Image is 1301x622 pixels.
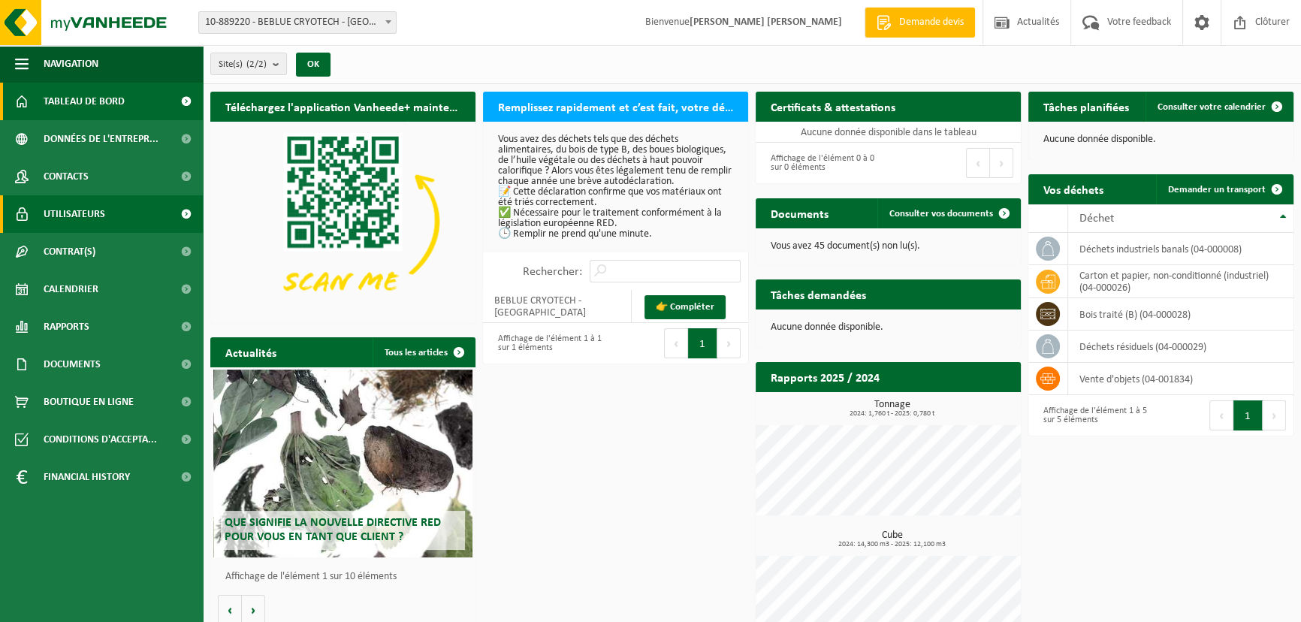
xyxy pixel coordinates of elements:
span: Demande devis [895,15,967,30]
h3: Cube [763,530,1021,548]
button: Previous [966,148,990,178]
div: Affichage de l'élément 1 à 1 sur 1 éléments [491,327,608,360]
span: Contrat(s) [44,233,95,270]
td: bois traité (B) (04-000028) [1068,298,1293,331]
button: Next [1263,400,1286,430]
span: Calendrier [44,270,98,308]
span: Boutique en ligne [44,383,134,421]
a: 👉 Compléter [644,295,726,319]
span: Conditions d'accepta... [44,421,157,458]
td: Aucune donnée disponible dans le tableau [756,122,1021,143]
span: 2024: 1,760 t - 2025: 0,780 t [763,410,1021,418]
a: Demande devis [865,8,975,38]
count: (2/2) [246,59,267,69]
label: Rechercher: [523,266,582,278]
span: Utilisateurs [44,195,105,233]
button: Site(s)(2/2) [210,53,287,75]
span: 10-889220 - BEBLUE CRYOTECH - LIÈGE [198,11,397,34]
h2: Tâches planifiées [1028,92,1144,121]
strong: [PERSON_NAME] [PERSON_NAME] [690,17,842,28]
span: Site(s) [219,53,267,76]
td: déchets résiduels (04-000029) [1068,331,1293,363]
div: Affichage de l'élément 1 à 5 sur 5 éléments [1036,399,1154,432]
div: Affichage de l'élément 0 à 0 sur 0 éléments [763,146,881,180]
h2: Certificats & attestations [756,92,910,121]
h2: Actualités [210,337,291,367]
td: déchets industriels banals (04-000008) [1068,233,1293,265]
a: Consulter les rapports [890,391,1019,421]
td: vente d'objets (04-001834) [1068,363,1293,395]
a: Que signifie la nouvelle directive RED pour vous en tant que client ? [213,370,473,557]
span: Financial History [44,458,130,496]
button: Previous [1209,400,1233,430]
p: Aucune donnée disponible. [1043,134,1278,145]
button: Next [990,148,1013,178]
p: Vous avez 45 document(s) non lu(s). [771,241,1006,252]
button: 1 [688,328,717,358]
h2: Rapports 2025 / 2024 [756,362,895,391]
h2: Tâches demandées [756,279,881,309]
button: Previous [664,328,688,358]
span: Déchet [1079,213,1114,225]
button: Next [717,328,741,358]
h2: Vos déchets [1028,174,1118,204]
a: Demander un transport [1156,174,1292,204]
span: Documents [44,346,101,383]
p: Affichage de l'élément 1 sur 10 éléments [225,572,468,582]
button: OK [296,53,331,77]
span: Consulter vos documents [889,209,993,219]
span: 10-889220 - BEBLUE CRYOTECH - LIÈGE [199,12,396,33]
span: Demander un transport [1168,185,1266,195]
h2: Documents [756,198,844,228]
td: carton et papier, non-conditionné (industriel) (04-000026) [1068,265,1293,298]
a: Consulter vos documents [877,198,1019,228]
span: Données de l'entrepr... [44,120,158,158]
h3: Tonnage [763,400,1021,418]
p: Aucune donnée disponible. [771,322,1006,333]
span: Que signifie la nouvelle directive RED pour vous en tant que client ? [225,517,441,543]
td: BEBLUE CRYOTECH - [GEOGRAPHIC_DATA] [483,290,632,323]
a: Consulter votre calendrier [1146,92,1292,122]
span: Navigation [44,45,98,83]
h2: Remplissez rapidement et c’est fait, votre déclaration RED pour 2025 [483,92,748,121]
p: Vous avez des déchets tels que des déchets alimentaires, du bois de type B, des boues biologiques... [498,134,733,240]
span: Consulter votre calendrier [1158,102,1266,112]
button: 1 [1233,400,1263,430]
span: Contacts [44,158,89,195]
span: Rapports [44,308,89,346]
h2: Téléchargez l'application Vanheede+ maintenant! [210,92,475,121]
span: Tableau de bord [44,83,125,120]
img: Download de VHEPlus App [210,122,475,321]
span: 2024: 14,300 m3 - 2025: 12,100 m3 [763,541,1021,548]
a: Tous les articles [373,337,474,367]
